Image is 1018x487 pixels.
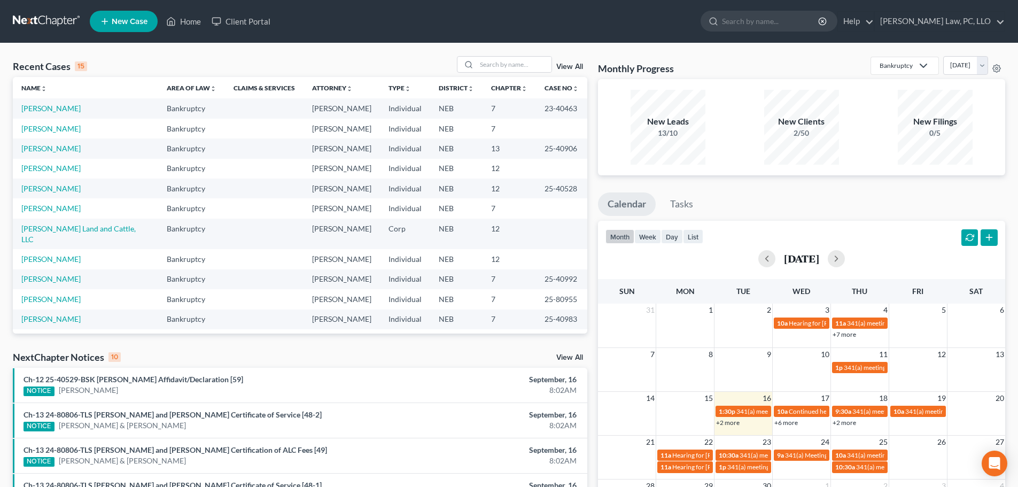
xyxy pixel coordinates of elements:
i: unfold_more [572,86,579,92]
a: Calendar [598,192,656,216]
span: Fri [912,287,923,296]
td: 7 [483,289,536,309]
td: 7 [483,269,536,289]
td: NEB [430,119,483,138]
span: 9:30a [835,407,851,415]
span: Continued hearing for [PERSON_NAME] [789,407,902,415]
span: 8 [708,348,714,361]
a: +2 more [833,419,856,427]
td: 23-40463 [536,98,587,118]
span: 21 [645,436,656,449]
div: New Leads [631,115,705,128]
div: 0/5 [898,128,973,138]
div: September, 16 [399,374,577,385]
span: 1p [719,463,726,471]
span: Sat [969,287,983,296]
th: Claims & Services [225,77,304,98]
td: Bankruptcy [158,198,225,218]
span: 341(a) meeting for [PERSON_NAME] & [PERSON_NAME] [847,319,1007,327]
td: NEB [430,329,483,349]
div: 13/10 [631,128,705,138]
td: Individual [380,249,430,269]
td: 12 [483,159,536,179]
div: Bankruptcy [880,61,913,70]
td: [PERSON_NAME] [304,249,380,269]
a: Ch-12 25-40529-BSK [PERSON_NAME] Affidavit/Declaration [59] [24,375,243,384]
td: 25-80955 [536,289,587,309]
span: 5 [941,304,947,316]
td: 25-40528 [536,179,587,198]
span: 341(a) meeting for [PERSON_NAME] [736,407,840,415]
a: [PERSON_NAME] [21,254,81,264]
td: Individual [380,269,430,289]
span: 9a [777,451,784,459]
div: NOTICE [24,457,55,467]
a: [PERSON_NAME] [21,104,81,113]
td: NEB [430,269,483,289]
div: 10 [108,352,121,362]
td: NEB [430,249,483,269]
td: 7 [483,198,536,218]
a: Typeunfold_more [388,84,411,92]
span: 10a [777,319,788,327]
a: Client Portal [206,12,276,31]
td: 25-40906 [536,138,587,158]
td: Individual [380,198,430,218]
span: 20 [994,392,1005,405]
div: Recent Cases [13,60,87,73]
td: Bankruptcy [158,159,225,179]
h2: [DATE] [784,253,819,264]
span: 7 [649,348,656,361]
h3: Monthly Progress [598,62,674,75]
span: 10a [893,407,904,415]
a: +6 more [774,419,798,427]
td: [PERSON_NAME] [304,269,380,289]
td: 7 [483,98,536,118]
td: Individual [380,159,430,179]
span: 19 [936,392,947,405]
span: 10a [835,451,846,459]
div: 8:02AM [399,420,577,431]
span: 11a [660,451,671,459]
td: NEB [430,98,483,118]
div: September, 16 [399,409,577,420]
span: 11a [835,319,846,327]
a: +7 more [833,330,856,338]
td: Bankruptcy [158,329,225,349]
span: 1p [835,364,843,372]
td: 12 [483,249,536,269]
span: Tue [736,287,750,296]
span: 341(a) meeting for [PERSON_NAME] [727,463,830,471]
td: NEB [430,138,483,158]
a: [PERSON_NAME] Land and Cattle, LLC [21,224,136,244]
td: Bankruptcy [158,98,225,118]
td: [PERSON_NAME] [304,219,380,249]
span: 9 [766,348,772,361]
td: [PERSON_NAME] [304,289,380,309]
td: 12 [483,219,536,249]
span: New Case [112,18,147,26]
a: Area of Lawunfold_more [167,84,216,92]
div: NextChapter Notices [13,351,121,364]
td: Bankruptcy [158,179,225,198]
div: September, 16 [399,445,577,455]
span: 3 [824,304,830,316]
a: Ch-13 24-80806-TLS [PERSON_NAME] and [PERSON_NAME] Certification of ALC Fees [49] [24,445,327,454]
span: 341(a) meeting for [PERSON_NAME] [740,451,843,459]
td: Individual [380,98,430,118]
span: Wed [792,287,810,296]
div: 15 [75,61,87,71]
a: View All [556,63,583,71]
td: [PERSON_NAME] [304,98,380,118]
td: Bankruptcy [158,269,225,289]
i: unfold_more [405,86,411,92]
span: 6 [999,304,1005,316]
span: 2 [766,304,772,316]
td: Bankruptcy [158,310,225,329]
div: New Filings [898,115,973,128]
td: [PERSON_NAME] [304,179,380,198]
span: 10:30a [719,451,739,459]
span: 26 [936,436,947,449]
a: [PERSON_NAME] [21,184,81,193]
a: Attorneyunfold_more [312,84,353,92]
